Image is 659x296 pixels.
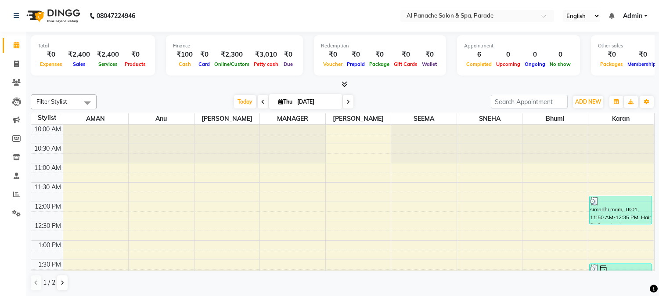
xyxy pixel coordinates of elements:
[575,98,601,105] span: ADD NEW
[129,113,194,124] span: Anu
[321,42,439,50] div: Redemption
[295,95,339,108] input: 2025-09-04
[252,61,281,67] span: Petty cash
[281,50,296,60] div: ₹0
[623,11,642,21] span: Admin
[32,183,63,192] div: 11:30 AM
[392,50,420,60] div: ₹0
[176,61,193,67] span: Cash
[588,113,654,124] span: Karan
[281,61,295,67] span: Due
[522,50,547,60] div: 0
[97,4,135,28] b: 08047224946
[36,241,63,250] div: 1:00 PM
[173,42,296,50] div: Finance
[491,95,568,108] input: Search Appointment
[196,50,212,60] div: ₹0
[457,113,522,124] span: SNEHA
[234,95,256,108] span: Today
[276,98,295,105] span: Thu
[96,61,120,67] span: Services
[547,61,573,67] span: No show
[345,50,367,60] div: ₹0
[590,264,652,282] div: [PERSON_NAME], TK03, 01:35 PM-02:05 PM, Hair Color - Root Touch Up (Majirel)
[391,113,457,124] span: SEEMA
[31,113,63,123] div: Stylist
[71,61,88,67] span: Sales
[547,50,573,60] div: 0
[598,50,625,60] div: ₹0
[33,202,63,211] div: 12:00 PM
[260,113,325,124] span: MANAGER
[494,50,522,60] div: 0
[22,4,83,28] img: logo
[252,50,281,60] div: ₹3,010
[573,96,603,108] button: ADD NEW
[38,42,148,50] div: Total
[420,50,439,60] div: ₹0
[212,61,252,67] span: Online/Custom
[494,61,522,67] span: Upcoming
[194,113,260,124] span: [PERSON_NAME]
[43,278,55,287] span: 1 / 2
[196,61,212,67] span: Card
[464,50,494,60] div: 6
[367,61,392,67] span: Package
[598,61,625,67] span: Packages
[464,61,494,67] span: Completed
[321,50,345,60] div: ₹0
[38,50,65,60] div: ₹0
[65,50,94,60] div: ₹2,400
[32,144,63,153] div: 10:30 AM
[122,61,148,67] span: Products
[94,50,122,60] div: ₹2,400
[32,163,63,173] div: 11:00 AM
[36,260,63,269] div: 1:30 PM
[367,50,392,60] div: ₹0
[173,50,196,60] div: ₹100
[590,196,652,224] div: simridhi mam, TK01, 11:50 AM-12:35 PM, Hair Styling - Ironing
[122,50,148,60] div: ₹0
[522,113,588,124] span: Bhumi
[464,42,573,50] div: Appointment
[522,61,547,67] span: Ongoing
[32,125,63,134] div: 10:00 AM
[326,113,391,124] span: [PERSON_NAME]
[33,221,63,231] div: 12:30 PM
[321,61,345,67] span: Voucher
[392,61,420,67] span: Gift Cards
[38,61,65,67] span: Expenses
[63,113,129,124] span: AMAN
[212,50,252,60] div: ₹2,300
[345,61,367,67] span: Prepaid
[36,98,67,105] span: Filter Stylist
[420,61,439,67] span: Wallet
